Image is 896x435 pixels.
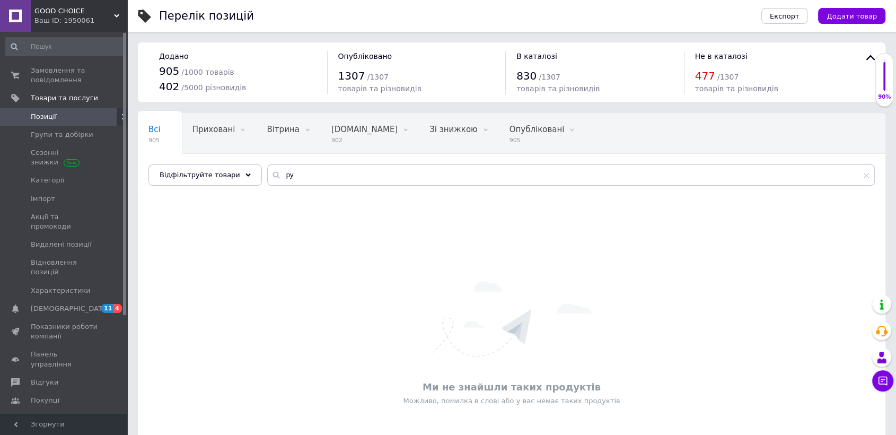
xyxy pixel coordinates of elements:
span: Сезонні знижки [31,148,98,167]
span: 11 [101,304,113,313]
span: 477 [695,69,715,82]
span: Опубліковані [510,125,565,134]
span: Зі знижкою [429,125,477,134]
span: Товари та послуги [31,93,98,103]
span: 905 [159,65,179,77]
input: Пошук по назві позиції, артикулу і пошуковим запитам [267,164,875,186]
span: [DOMAIN_NAME] [331,125,398,134]
span: 905 [148,136,161,144]
span: Експорт [770,12,800,20]
span: 905 [510,136,565,144]
span: GOOD CHOICE [34,6,114,16]
button: Чат з покупцем [872,370,893,391]
span: Опубліковано [338,52,392,60]
span: / 1307 [539,73,560,81]
span: Групи та добірки [31,130,93,140]
span: товарів та різновидів [338,84,421,93]
span: Показники роботи компанії [31,322,98,341]
span: Імпорт [31,194,55,204]
img: Нічого не знайдено [433,281,591,356]
span: 830 [516,69,537,82]
span: / 1307 [717,73,739,81]
input: Пошук [5,37,125,56]
button: Експорт [761,8,808,24]
span: Не в каталозі [695,52,748,60]
span: / 5000 різновидів [181,83,246,92]
div: Можливо, помилка в слові або у вас немає таких продуктів [143,396,880,406]
span: Замовлення та повідомлення [31,66,98,85]
span: / 1000 товарів [181,68,234,76]
span: Всі [148,125,161,134]
span: / 1307 [367,73,389,81]
span: Покупці [31,396,59,405]
span: Додати товар [827,12,877,20]
div: Ми не знайшли таких продуктів [143,380,880,394]
span: 4 [113,304,122,313]
span: Знижка закінчилась [148,165,233,175]
span: Панель управління [31,350,98,369]
span: Відгуки [31,378,58,387]
span: Категорії [31,176,64,185]
div: Ваш ID: 1950061 [34,16,127,25]
span: товарів та різновидів [695,84,778,93]
span: В каталозі [516,52,557,60]
span: Позиції [31,112,57,121]
span: Вітрина [267,125,299,134]
span: Відфільтруйте товари [160,171,240,179]
span: Відновлення позицій [31,258,98,277]
div: 90% [876,93,893,101]
span: Видалені позиції [31,240,92,249]
button: Додати товар [818,8,885,24]
span: Додано [159,52,188,60]
div: Перелік позицій [159,11,254,22]
span: Акції та промокоди [31,212,98,231]
span: Характеристики [31,286,91,295]
span: товарів та різновидів [516,84,600,93]
span: 902 [331,136,398,144]
span: 1307 [338,69,365,82]
span: [DEMOGRAPHIC_DATA] [31,304,109,314]
span: 402 [159,80,179,93]
span: Приховані [192,125,235,134]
